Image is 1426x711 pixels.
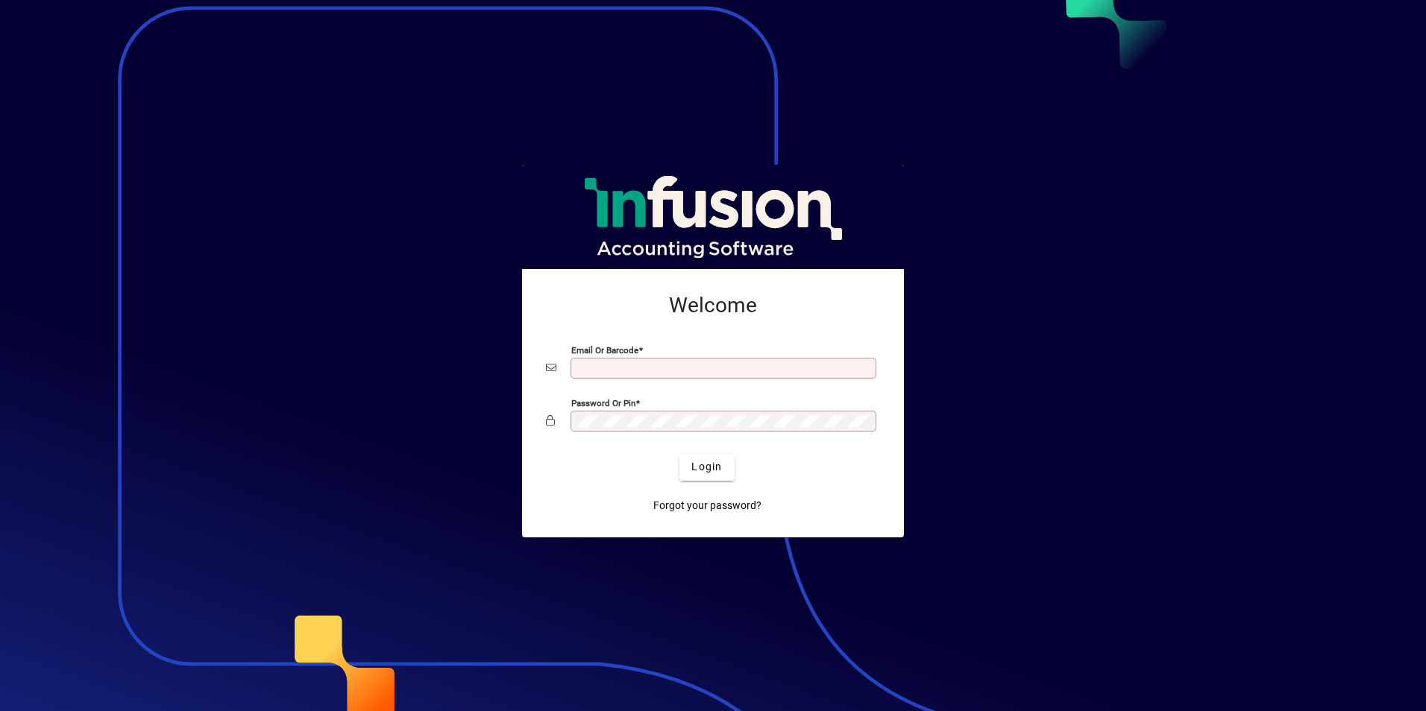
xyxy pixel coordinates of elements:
mat-label: Email or Barcode [571,344,638,355]
mat-label: Password or Pin [571,397,635,408]
a: Forgot your password? [647,493,767,519]
span: Forgot your password? [653,498,761,513]
button: Login [679,454,734,481]
h2: Welcome [546,293,880,318]
span: Login [691,459,722,475]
